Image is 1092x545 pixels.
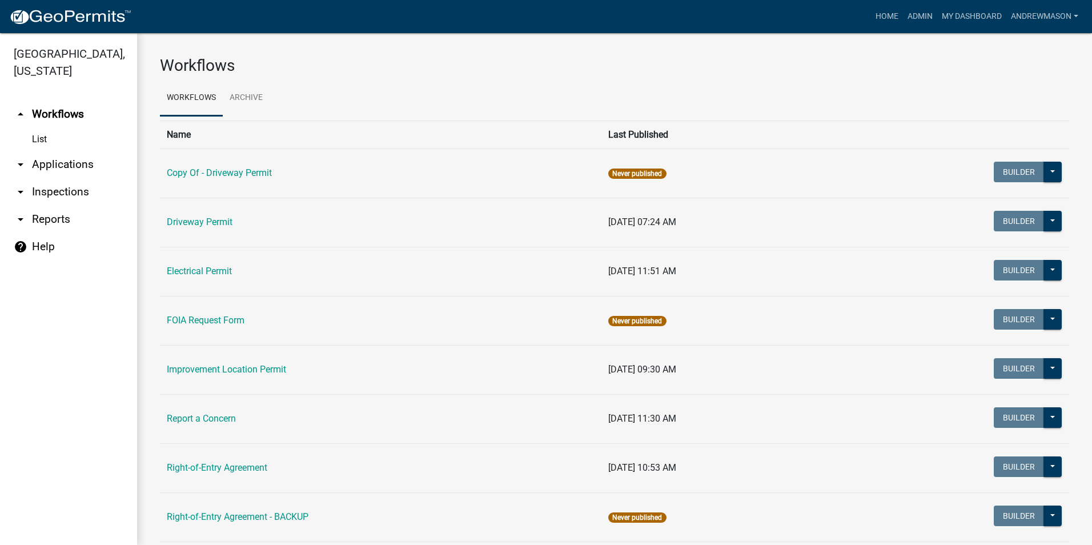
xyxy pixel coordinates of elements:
i: arrow_drop_down [14,213,27,226]
a: Right-of-Entry Agreement [167,462,267,473]
button: Builder [994,260,1044,280]
button: Builder [994,407,1044,428]
h3: Workflows [160,56,1069,75]
i: arrow_drop_down [14,158,27,171]
a: My Dashboard [937,6,1006,27]
button: Builder [994,358,1044,379]
button: Builder [994,211,1044,231]
a: Home [871,6,903,27]
button: Builder [994,162,1044,182]
th: Name [160,121,601,149]
button: Builder [994,456,1044,477]
span: [DATE] 09:30 AM [608,364,676,375]
a: Archive [223,80,270,117]
a: Improvement Location Permit [167,364,286,375]
a: Electrical Permit [167,266,232,276]
span: [DATE] 10:53 AM [608,462,676,473]
i: arrow_drop_down [14,185,27,199]
span: Never published [608,169,666,179]
i: help [14,240,27,254]
a: FOIA Request Form [167,315,244,326]
button: Builder [994,506,1044,526]
span: [DATE] 11:30 AM [608,413,676,424]
span: [DATE] 07:24 AM [608,217,676,227]
i: arrow_drop_up [14,107,27,121]
a: Workflows [160,80,223,117]
a: Copy Of - Driveway Permit [167,167,272,178]
span: Never published [608,512,666,523]
span: [DATE] 11:51 AM [608,266,676,276]
th: Last Published [601,121,834,149]
button: Builder [994,309,1044,330]
a: Admin [903,6,937,27]
a: AndrewMason [1006,6,1083,27]
a: Driveway Permit [167,217,232,227]
a: Report a Concern [167,413,236,424]
span: Never published [608,316,666,326]
a: Right-of-Entry Agreement - BACKUP [167,511,308,522]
